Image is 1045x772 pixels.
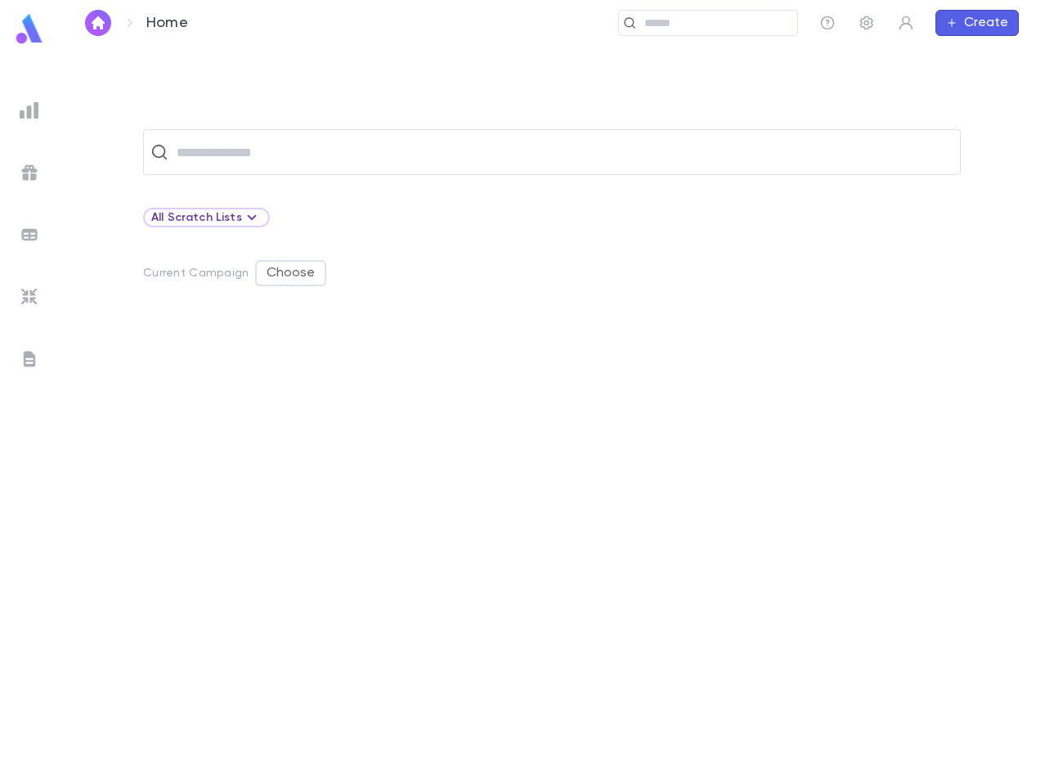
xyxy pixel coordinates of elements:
button: Create [935,10,1019,36]
img: batches_grey.339ca447c9d9533ef1741baa751efc33.svg [20,225,39,245]
img: logo [13,13,46,45]
img: imports_grey.530a8a0e642e233f2baf0ef88e8c9fcb.svg [20,287,39,307]
p: Current Campaign [143,267,249,280]
p: Home [146,14,188,32]
div: All Scratch Lists [151,208,262,227]
div: All Scratch Lists [143,208,270,227]
img: reports_grey.c525e4749d1bce6a11f5fe2a8de1b229.svg [20,101,39,120]
img: home_white.a664292cf8c1dea59945f0da9f25487c.svg [88,16,108,29]
button: Choose [255,260,326,286]
img: letters_grey.7941b92b52307dd3b8a917253454ce1c.svg [20,349,39,369]
img: campaigns_grey.99e729a5f7ee94e3726e6486bddda8f1.svg [20,163,39,182]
